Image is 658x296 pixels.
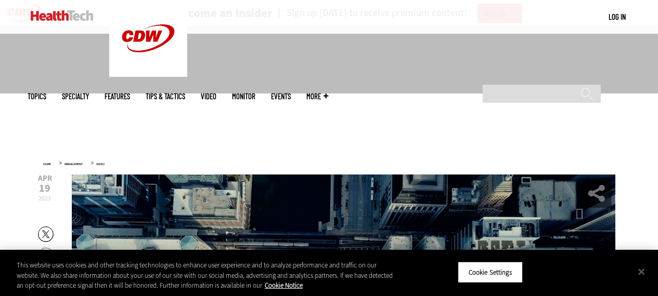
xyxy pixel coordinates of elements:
[96,162,105,166] a: Video
[458,261,523,283] button: Cookie Settings
[265,281,303,290] a: More information about your privacy
[609,11,626,22] div: User menu
[109,69,187,79] a: CDW
[271,92,291,100] a: Events
[64,162,83,166] a: Management
[38,174,52,182] span: Apr
[609,12,626,21] a: Log in
[43,162,51,166] a: Home
[306,92,328,100] span: More
[630,260,653,283] button: Close
[43,158,615,167] div: » »
[62,92,89,100] span: Specialty
[31,10,94,21] img: Home
[105,92,130,100] a: Features
[38,194,51,203] span: 2023
[28,92,46,100] span: Topics
[582,179,611,208] div: Social Share
[17,260,395,291] div: This website uses cookies and other tracking technologies to enhance user experience and to analy...
[201,92,216,100] a: Video
[146,92,185,100] a: Tips & Tactics
[232,92,255,100] a: MonITor
[38,183,52,194] span: 19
